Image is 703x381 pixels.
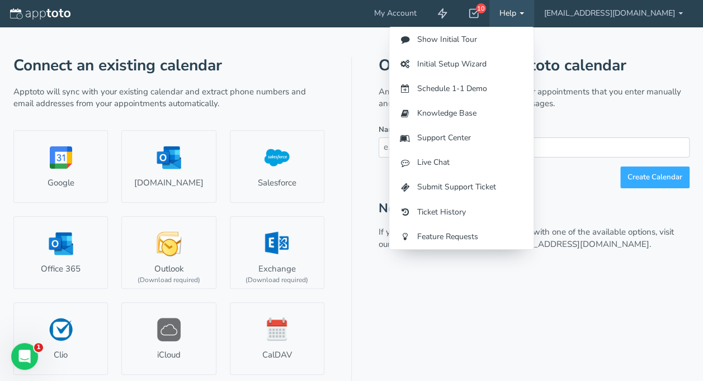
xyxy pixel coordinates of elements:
[138,275,200,285] div: (Download required)
[389,150,534,175] a: Live Chat
[379,137,690,157] input: e.g. Appointments
[389,126,534,150] a: Support Center
[379,57,690,74] h1: Or create a new Apptoto calendar
[389,225,534,249] a: Feature Requests
[13,57,324,74] h1: Connect an existing calendar
[121,216,216,289] a: Outlook
[34,343,43,352] span: 1
[506,239,651,250] a: [EMAIL_ADDRESS][DOMAIN_NAME].
[10,8,70,20] img: logo-apptoto--white.svg
[230,302,324,375] a: CalDAV
[476,3,486,13] div: 10
[230,130,324,203] a: Salesforce
[13,216,108,289] a: Office 365
[620,166,690,188] button: Create Calendar
[390,239,435,250] a: integrations
[389,101,534,126] a: Knowledge Base
[389,27,534,52] a: Show Initial Tour
[379,86,690,110] p: An Apptoto calendar will show all of your appointments that you enter manually and will also allo...
[13,302,108,375] a: Clio
[13,130,108,203] a: Google
[379,202,690,216] h2: Need help?
[389,175,534,199] a: Submit Support Ticket
[121,302,216,375] a: iCloud
[121,130,216,203] a: [DOMAIN_NAME]
[389,200,534,225] a: Ticket History
[379,125,399,135] label: Name
[379,226,690,250] p: If you’re unable to connect your calendar with one of the available options, visit our page or em...
[389,77,534,101] a: Schedule 1-1 Demo
[11,343,38,370] iframe: Intercom live chat
[13,86,324,110] p: Apptoto will sync with your existing calendar and extract phone numbers and email addresses from ...
[389,52,534,77] a: Initial Setup Wizard
[246,275,308,285] div: (Download required)
[230,216,324,289] a: Exchange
